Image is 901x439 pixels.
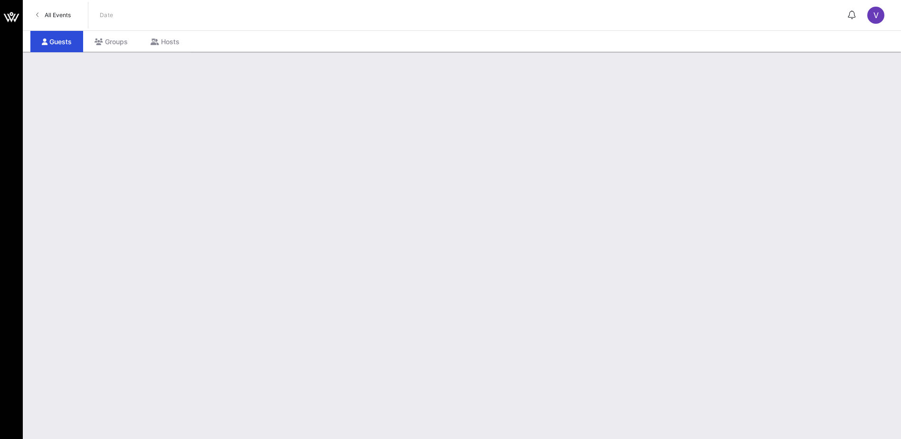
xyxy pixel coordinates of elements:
[100,10,114,20] p: Date
[30,31,83,52] div: Guests
[139,31,191,52] div: Hosts
[83,31,139,52] div: Groups
[873,10,879,20] span: V
[45,11,71,19] span: All Events
[867,7,884,24] div: V
[30,8,76,23] a: All Events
